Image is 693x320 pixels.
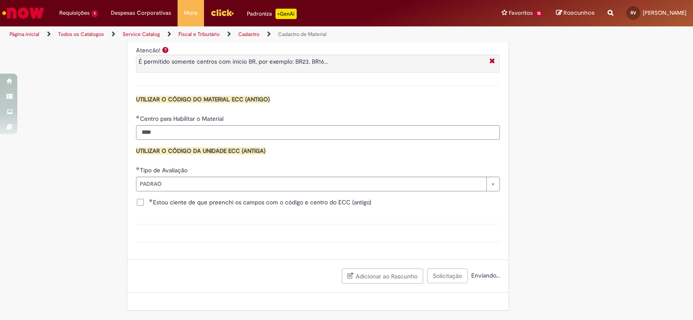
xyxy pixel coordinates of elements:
[136,147,266,155] span: UTILIZAR O CÓDIGO DA UNIDADE ECC (ANTIGA)
[136,167,140,170] span: Obrigatório Preenchido
[6,26,456,42] ul: Trilhas de página
[91,10,98,17] span: 1
[139,57,485,66] p: É permitido somente centros com inicio BR, por exemplo: BR23, BR16...
[140,177,482,191] span: PADRAO
[556,9,595,17] a: Rascunhos
[59,9,90,17] span: Requisições
[275,9,297,19] p: +GenAi
[136,115,140,119] span: Obrigatório Preenchido
[534,10,543,17] span: 15
[10,31,39,38] a: Página inicial
[1,4,45,22] img: ServiceNow
[58,31,104,38] a: Todos os Catálogos
[509,9,533,17] span: Favoritos
[278,31,327,38] a: Cadastro de Material
[149,199,153,202] span: Obrigatório Preenchido
[238,31,259,38] a: Cadastro
[247,9,297,19] div: Padroniza
[631,10,636,16] span: RV
[470,272,500,279] span: Enviando...
[123,31,160,38] a: Service Catalog
[136,46,160,54] label: Atencão!
[178,31,220,38] a: Fiscal e Tributário
[136,96,270,103] span: UTILIZAR O CÓDIGO DO MATERIAL ECC (ANTIGO)
[136,125,500,140] input: Centro para Habilitar o Material
[111,9,171,17] span: Despesas Corporativas
[140,166,189,174] span: Tipo de Avaliação
[140,115,225,123] span: Centro para Habilitar o Material
[210,6,234,19] img: click_logo_yellow_360x200.png
[184,9,198,17] span: More
[149,198,371,207] span: Estou ciente de que preenchi os campos com o código e centro do ECC (antigo)
[643,9,687,16] span: [PERSON_NAME]
[487,57,497,66] i: Fechar More information Por question_atencao
[160,46,171,53] span: Ajuda para Atencão!
[563,9,595,17] span: Rascunhos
